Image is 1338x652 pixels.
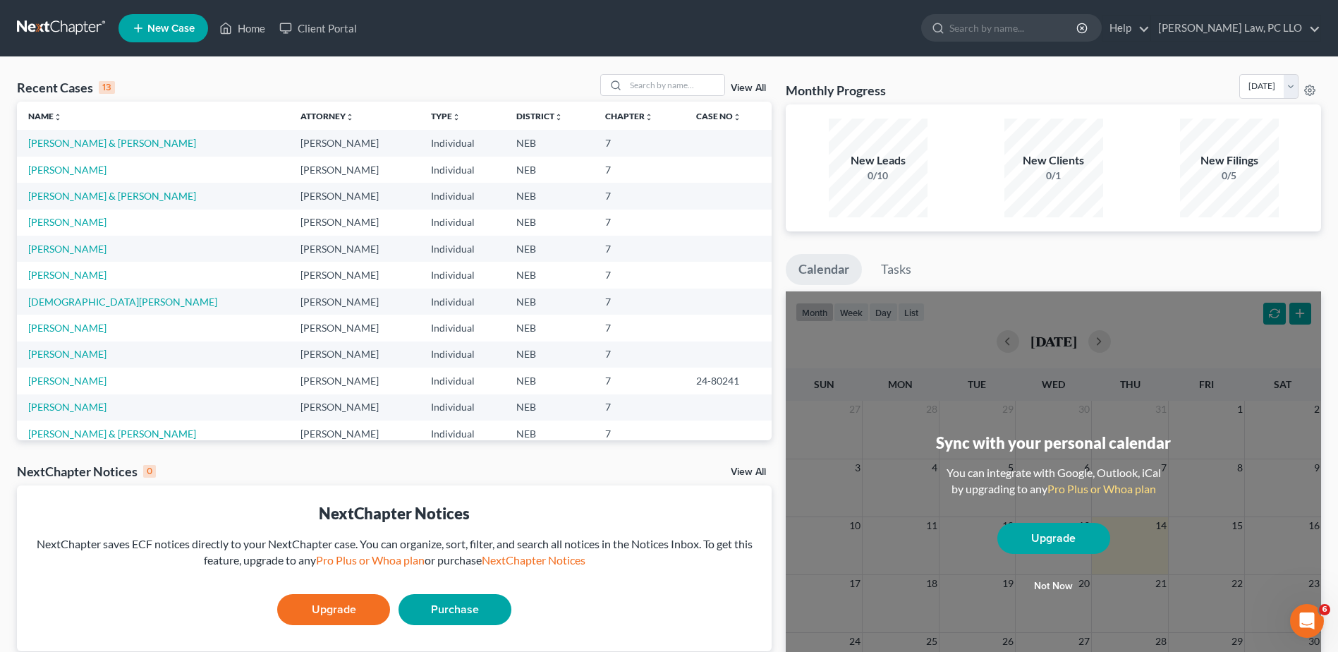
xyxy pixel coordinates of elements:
[594,368,685,394] td: 7
[399,594,511,625] a: Purchase
[420,342,505,368] td: Individual
[147,23,195,34] span: New Case
[289,130,419,156] td: [PERSON_NAME]
[316,553,425,567] a: Pro Plus or Whoa plan
[949,15,1078,41] input: Search by name...
[28,296,217,308] a: [DEMOGRAPHIC_DATA][PERSON_NAME]
[505,183,594,209] td: NEB
[505,289,594,315] td: NEB
[594,421,685,447] td: 7
[420,262,505,288] td: Individual
[272,16,364,41] a: Client Portal
[289,368,419,394] td: [PERSON_NAME]
[594,342,685,368] td: 7
[594,130,685,156] td: 7
[829,152,928,169] div: New Leads
[420,421,505,447] td: Individual
[28,164,107,176] a: [PERSON_NAME]
[420,289,505,315] td: Individual
[289,183,419,209] td: [PERSON_NAME]
[696,111,741,121] a: Case Nounfold_more
[28,243,107,255] a: [PERSON_NAME]
[1047,482,1156,495] a: Pro Plus or Whoa plan
[289,262,419,288] td: [PERSON_NAME]
[1151,16,1320,41] a: [PERSON_NAME] Law, PC LLO
[594,157,685,183] td: 7
[505,315,594,341] td: NEB
[505,236,594,262] td: NEB
[605,111,653,121] a: Chapterunfold_more
[786,254,862,285] a: Calendar
[505,157,594,183] td: NEB
[936,432,1171,454] div: Sync with your personal calendar
[420,394,505,421] td: Individual
[1319,604,1330,615] span: 6
[431,111,461,121] a: Typeunfold_more
[1180,152,1279,169] div: New Filings
[626,75,724,95] input: Search by name...
[505,130,594,156] td: NEB
[28,111,62,121] a: Nameunfold_more
[1102,16,1150,41] a: Help
[289,315,419,341] td: [PERSON_NAME]
[28,401,107,413] a: [PERSON_NAME]
[420,183,505,209] td: Individual
[786,82,886,99] h3: Monthly Progress
[346,113,354,121] i: unfold_more
[868,254,924,285] a: Tasks
[997,572,1110,600] button: Not now
[28,216,107,228] a: [PERSON_NAME]
[28,190,196,202] a: [PERSON_NAME] & [PERSON_NAME]
[28,375,107,387] a: [PERSON_NAME]
[452,113,461,121] i: unfold_more
[289,342,419,368] td: [PERSON_NAME]
[505,394,594,421] td: NEB
[212,16,272,41] a: Home
[143,465,156,478] div: 0
[28,536,760,569] div: NextChapter saves ECF notices directly to your NextChapter case. You can organize, sort, filter, ...
[289,421,419,447] td: [PERSON_NAME]
[28,348,107,360] a: [PERSON_NAME]
[505,368,594,394] td: NEB
[731,83,766,93] a: View All
[554,113,563,121] i: unfold_more
[1004,169,1103,183] div: 0/1
[17,463,156,480] div: NextChapter Notices
[505,421,594,447] td: NEB
[516,111,563,121] a: Districtunfold_more
[594,262,685,288] td: 7
[997,523,1110,554] a: Upgrade
[28,322,107,334] a: [PERSON_NAME]
[289,289,419,315] td: [PERSON_NAME]
[289,394,419,421] td: [PERSON_NAME]
[941,465,1167,497] div: You can integrate with Google, Outlook, iCal by upgrading to any
[28,502,760,524] div: NextChapter Notices
[829,169,928,183] div: 0/10
[420,157,505,183] td: Individual
[28,137,196,149] a: [PERSON_NAME] & [PERSON_NAME]
[505,262,594,288] td: NEB
[54,113,62,121] i: unfold_more
[420,368,505,394] td: Individual
[1180,169,1279,183] div: 0/5
[594,394,685,421] td: 7
[99,81,115,94] div: 13
[594,210,685,236] td: 7
[482,553,585,567] a: NextChapter Notices
[420,210,505,236] td: Individual
[28,269,107,281] a: [PERSON_NAME]
[300,111,354,121] a: Attorneyunfold_more
[277,594,390,625] a: Upgrade
[289,157,419,183] td: [PERSON_NAME]
[420,130,505,156] td: Individual
[594,289,685,315] td: 7
[289,236,419,262] td: [PERSON_NAME]
[420,236,505,262] td: Individual
[594,236,685,262] td: 7
[28,428,196,440] a: [PERSON_NAME] & [PERSON_NAME]
[731,467,766,477] a: View All
[1004,152,1103,169] div: New Clients
[594,183,685,209] td: 7
[685,368,772,394] td: 24-80241
[733,113,741,121] i: unfold_more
